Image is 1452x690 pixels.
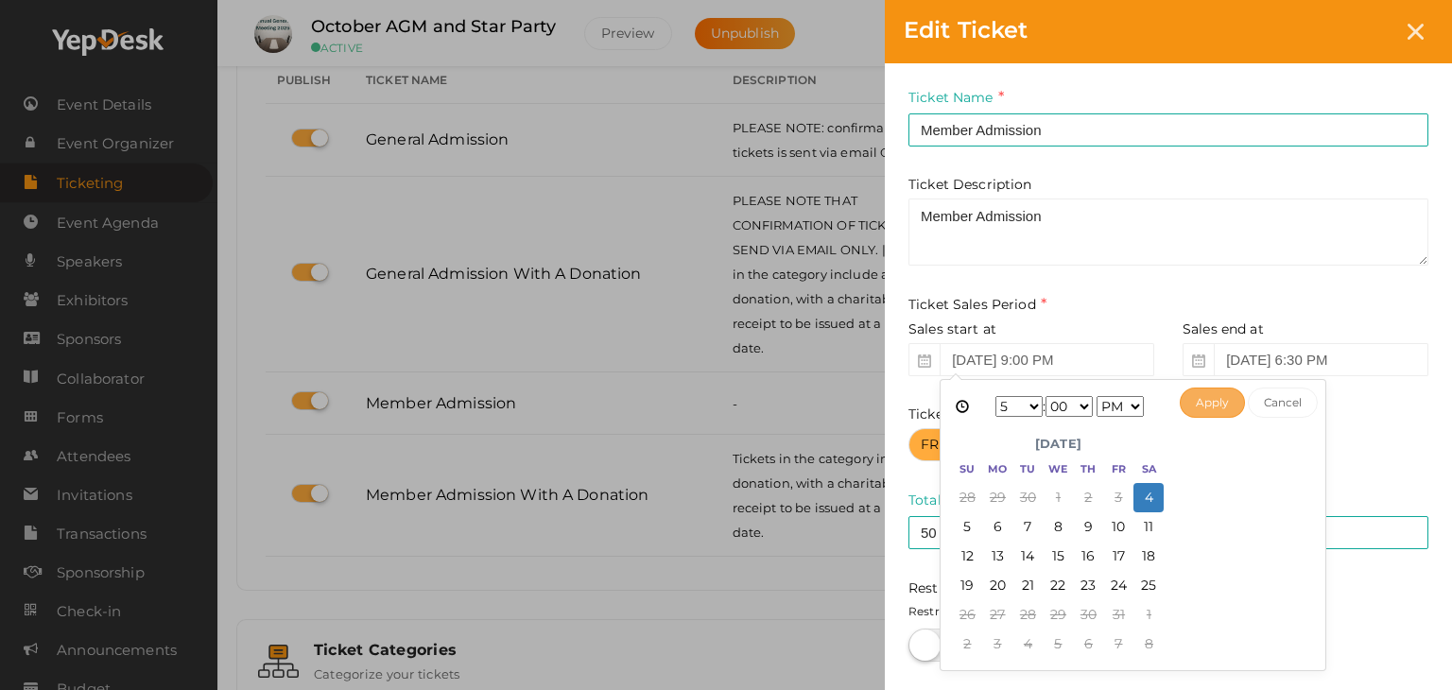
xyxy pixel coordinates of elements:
[982,429,1133,457] th: [DATE]
[1133,630,1164,659] td: 8
[904,16,1028,43] span: Edit Ticket
[908,490,1029,511] label: Total Availability
[1133,600,1164,630] td: 1
[952,512,982,542] td: 5
[1012,600,1043,630] td: 28
[1012,571,1043,600] td: 21
[1133,457,1164,483] th: Sa
[1073,630,1103,659] td: 6
[952,600,982,630] td: 26
[1133,571,1164,600] td: 25
[982,600,1012,630] td: 27
[1012,630,1043,659] td: 4
[1043,571,1073,600] td: 22
[1248,388,1319,418] button: Cancel
[1103,571,1133,600] td: 24
[1043,600,1073,630] td: 29
[1012,512,1043,542] td: 7
[1043,542,1073,571] td: 15
[1073,600,1103,630] td: 30
[1103,512,1133,542] td: 10
[908,113,1428,147] input: Ticket Name
[908,604,1245,618] small: Restricts purchase of this ticket to Organization members.
[1043,512,1073,542] td: 8
[982,483,1012,512] td: 29
[1012,457,1043,483] th: Tu
[1103,600,1133,630] td: 31
[1073,542,1103,571] td: 16
[1073,571,1103,600] td: 23
[908,405,985,423] label: Ticket Type
[982,571,1012,600] td: 20
[952,571,982,600] td: 19
[1133,483,1164,512] td: 4
[1103,630,1133,659] td: 7
[908,175,1032,194] label: Ticket Description
[1012,483,1043,512] td: 30
[982,457,1012,483] th: Mo
[982,542,1012,571] td: 13
[908,319,996,338] label: Sales start at
[1133,512,1164,542] td: 11
[1012,542,1043,571] td: 14
[952,630,982,659] td: 2
[1183,319,1264,338] label: Sales end at
[952,457,982,483] th: Su
[1043,457,1073,483] th: We
[908,578,1163,597] label: Restricted to
[908,87,1004,109] label: Ticket Name
[1073,457,1103,483] th: Th
[952,542,982,571] td: 12
[1180,388,1245,418] button: Apply
[1073,483,1103,512] td: 2
[1073,512,1103,542] td: 9
[1103,457,1133,483] th: Fr
[952,483,982,512] td: 28
[1043,630,1073,659] td: 5
[908,294,1046,316] label: Ticket Sales Period
[1103,542,1133,571] td: 17
[975,392,1165,421] div: :
[1133,542,1164,571] td: 18
[908,516,1428,549] input: Availability
[982,512,1012,542] td: 6
[982,630,1012,659] td: 3
[1043,483,1073,512] td: 1
[1103,483,1133,512] td: 3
